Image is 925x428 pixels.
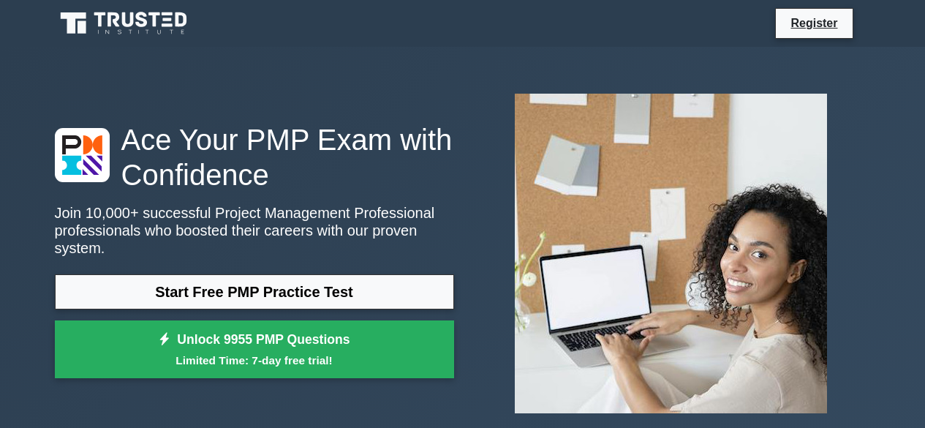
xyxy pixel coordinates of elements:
[55,204,454,257] p: Join 10,000+ successful Project Management Professional professionals who boosted their careers w...
[782,14,846,32] a: Register
[55,122,454,192] h1: Ace Your PMP Exam with Confidence
[55,320,454,379] a: Unlock 9955 PMP QuestionsLimited Time: 7-day free trial!
[73,352,436,369] small: Limited Time: 7-day free trial!
[55,274,454,309] a: Start Free PMP Practice Test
